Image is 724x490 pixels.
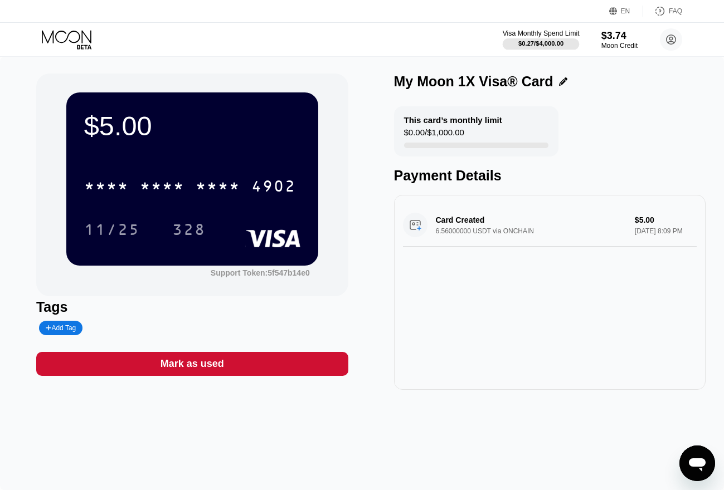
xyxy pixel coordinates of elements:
div: EN [621,7,630,15]
div: FAQ [643,6,682,17]
div: Support Token:5f547b14e0 [211,268,310,277]
div: 11/25 [84,222,140,240]
div: $3.74 [601,30,638,42]
div: 328 [172,222,206,240]
div: Visa Monthly Spend Limit$0.27/$4,000.00 [503,30,579,50]
div: Mark as used [36,352,348,376]
div: $3.74Moon Credit [601,30,638,50]
div: 328 [164,215,214,243]
div: Support Token: 5f547b14e0 [211,268,310,277]
div: Visa Monthly Spend Limit [503,30,580,37]
div: Add Tag [39,321,82,335]
div: FAQ [669,7,682,15]
div: Add Tag [46,324,76,332]
div: My Moon 1X Visa® Card [394,73,553,90]
div: EN [609,6,643,17]
div: Moon Credit [601,42,638,50]
div: This card’s monthly limit [404,115,502,125]
div: $5.00 [84,110,300,141]
iframe: Кнопка запуска окна обмена сообщениями [679,445,715,481]
div: 4902 [251,179,296,197]
div: $0.00 / $1,000.00 [404,128,464,143]
div: 11/25 [76,215,148,243]
div: Mark as used [161,357,224,370]
div: Payment Details [394,168,706,184]
div: $0.27 / $4,000.00 [518,40,563,47]
div: Tags [36,299,348,315]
